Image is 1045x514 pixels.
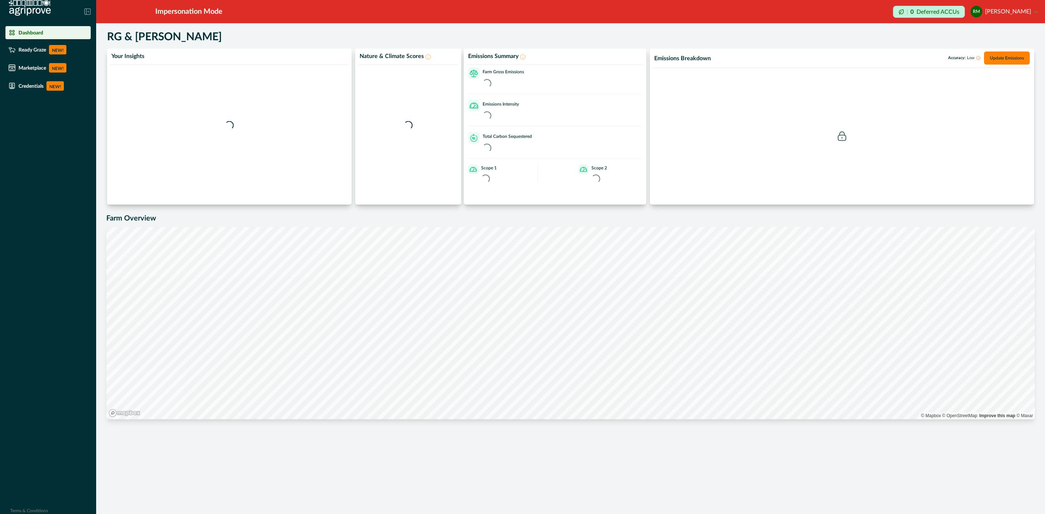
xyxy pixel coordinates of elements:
a: Ready GrazeNEW! [5,42,91,57]
p: Farm Gross Emissions [483,69,524,75]
p: NEW! [49,45,66,54]
a: Mapbox [921,413,941,418]
p: NEW! [49,63,66,73]
a: OpenStreetMap [942,413,978,418]
button: Update Emissions [984,52,1030,65]
p: Your Insights [111,53,144,60]
h5: RG & [PERSON_NAME] [107,30,222,44]
p: Dashboard [19,30,43,36]
a: Dashboard [5,26,91,39]
p: Deferred ACCUs [917,9,959,15]
a: Maxar [1016,413,1033,418]
a: Terms & Conditions [10,509,48,513]
p: 0 [910,9,914,15]
a: MarketplaceNEW! [5,60,91,75]
button: Rodney McIntyre[PERSON_NAME] [971,3,1038,20]
p: Nature & Climate Scores [360,53,424,60]
p: Scope 2 [591,165,607,171]
a: CredentialsNEW! [5,78,91,94]
p: Marketplace [19,65,46,71]
div: Impersonation Mode [155,6,222,17]
p: NEW! [46,81,64,91]
span: Low [967,56,975,60]
p: Emissions Intensity [483,101,519,107]
canvas: Map [106,227,1035,419]
p: Emissions Breakdown [654,55,711,62]
p: Ready Graze [19,47,46,53]
h5: Farm Overview [106,214,1035,223]
a: Map feedback [979,413,1015,418]
p: Accuracy: [948,56,980,60]
p: Credentials [19,83,44,89]
p: Emissions Summary [468,53,519,60]
p: Scope 1 [481,165,497,171]
p: Total Carbon Sequestered [483,133,532,140]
